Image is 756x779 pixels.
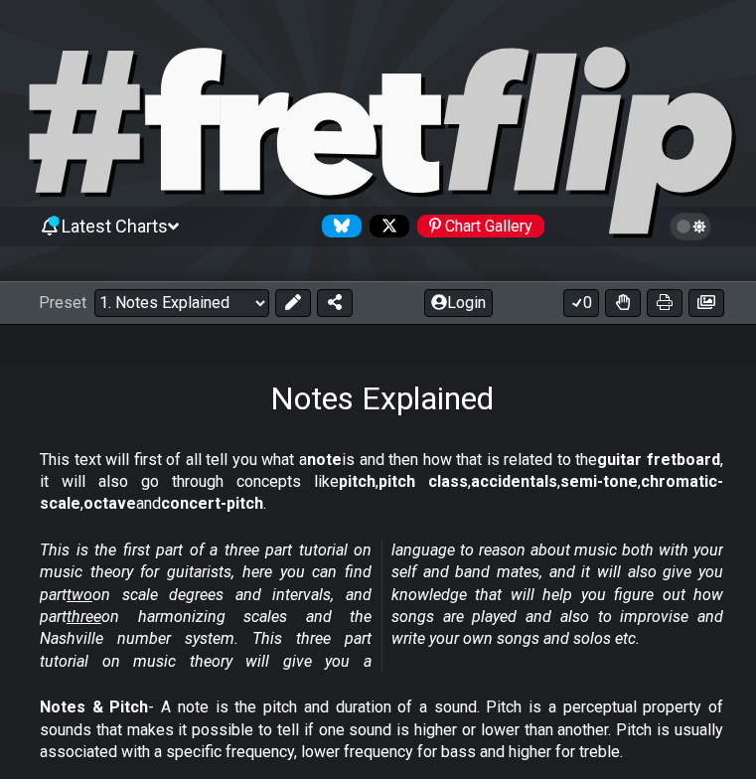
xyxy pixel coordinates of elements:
[409,215,544,237] a: #fretflip at Pinterest
[40,449,723,516] p: This text will first of all tell you what a is and then how that is related to the , it will also...
[161,494,263,513] strong: concert-pitch
[40,698,148,716] strong: Notes & Pitch
[40,697,723,763] p: - A note is the pitch and duration of a sound. Pitch is a perceptual property of sounds that make...
[275,289,311,317] button: Edit Preset
[560,472,638,491] strong: semi-tone
[471,472,557,491] strong: accidentals
[362,215,409,237] a: Follow #fretflip at X
[83,494,136,513] strong: octave
[378,472,468,491] strong: pitch class
[94,289,269,317] select: Preset
[417,215,544,237] div: Chart Gallery
[307,450,342,469] strong: note
[62,216,168,236] span: Latest Charts
[605,289,641,317] button: Toggle Dexterity for all fretkits
[563,289,599,317] button: 0
[317,289,353,317] button: Share Preset
[67,585,92,604] span: two
[688,289,724,317] button: Create image
[680,218,702,235] span: Toggle light / dark theme
[597,450,720,469] strong: guitar fretboard
[270,380,494,417] h1: Notes Explained
[40,541,723,671] em: This is the first part of a three part tutorial on music theory for guitarists, here you can find...
[67,607,101,626] span: three
[314,215,362,237] a: Follow #fretflip at Bluesky
[647,289,682,317] button: Print
[424,289,493,317] button: Login
[39,293,86,312] span: Preset
[339,472,376,491] strong: pitch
